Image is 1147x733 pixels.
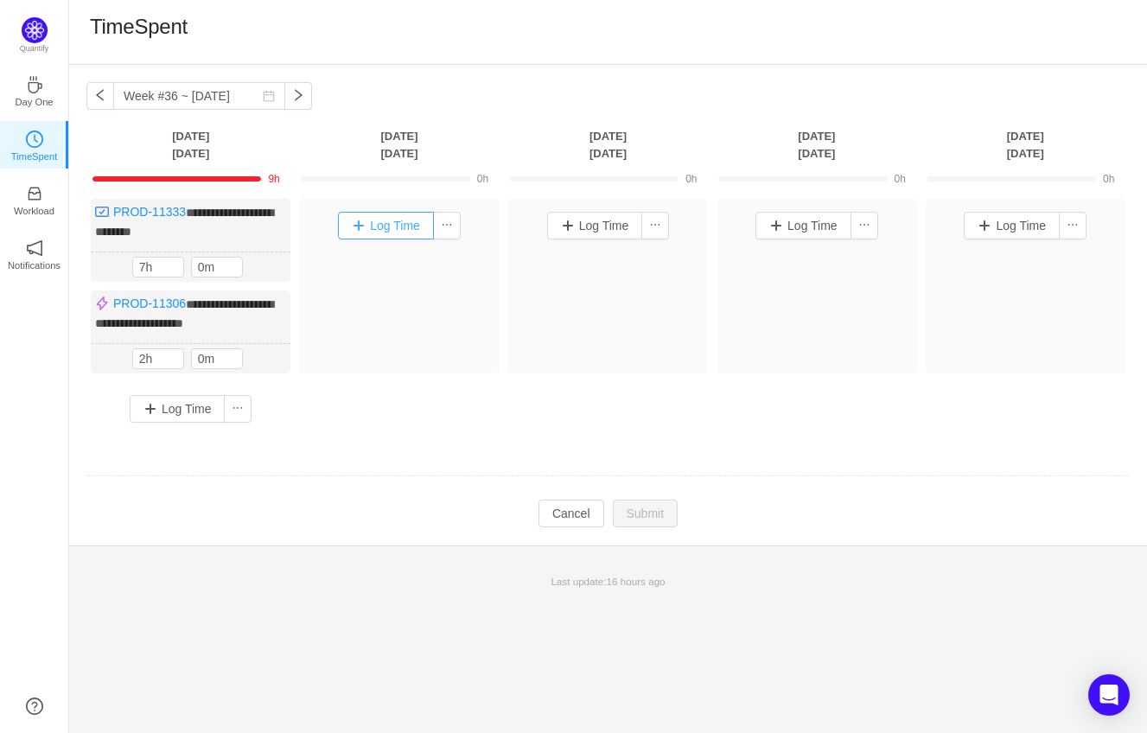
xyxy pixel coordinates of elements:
[113,82,285,110] input: Select a week
[607,576,666,587] span: 16 hours ago
[433,212,461,239] button: icon: ellipsis
[22,17,48,43] img: Quantify
[613,500,679,527] button: Submit
[86,82,114,110] button: icon: left
[95,205,109,219] img: 10300
[26,239,43,257] i: icon: notification
[964,212,1060,239] button: Log Time
[641,212,669,239] button: icon: ellipsis
[295,127,503,163] th: [DATE] [DATE]
[86,127,295,163] th: [DATE] [DATE]
[755,212,851,239] button: Log Time
[26,76,43,93] i: icon: coffee
[224,395,252,423] button: icon: ellipsis
[15,94,53,110] p: Day One
[477,173,488,185] span: 0h
[538,500,604,527] button: Cancel
[14,203,54,219] p: Workload
[547,212,643,239] button: Log Time
[268,173,279,185] span: 9h
[95,296,109,310] img: 10307
[26,136,43,153] a: icon: clock-circleTimeSpent
[338,212,434,239] button: Log Time
[895,173,906,185] span: 0h
[551,576,665,587] span: Last update:
[26,81,43,99] a: icon: coffeeDay One
[26,190,43,207] a: icon: inboxWorkload
[1103,173,1114,185] span: 0h
[90,14,188,40] h1: TimeSpent
[26,185,43,202] i: icon: inbox
[113,296,186,310] a: PROD-11306
[26,698,43,715] a: icon: question-circle
[1088,674,1130,716] div: Open Intercom Messenger
[1059,212,1086,239] button: icon: ellipsis
[130,395,226,423] button: Log Time
[712,127,921,163] th: [DATE] [DATE]
[921,127,1130,163] th: [DATE] [DATE]
[20,43,49,55] p: Quantify
[851,212,878,239] button: icon: ellipsis
[26,131,43,148] i: icon: clock-circle
[26,245,43,262] a: icon: notificationNotifications
[8,258,61,273] p: Notifications
[11,149,58,164] p: TimeSpent
[685,173,697,185] span: 0h
[504,127,712,163] th: [DATE] [DATE]
[284,82,312,110] button: icon: right
[263,90,275,102] i: icon: calendar
[113,205,186,219] a: PROD-11333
